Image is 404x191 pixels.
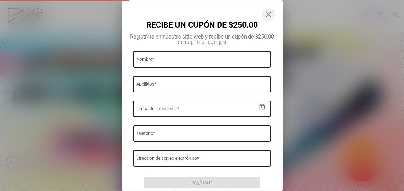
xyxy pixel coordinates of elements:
p: RECIBE UN CUPÓN DE $250.00 [130,8,275,29]
p: Regístrate en nuestro sitio web y recibe un cupón de $250.00 en tu primer compra [130,34,275,45]
mat-icon: close [265,11,272,19]
button: Regístrate [144,177,260,188]
span: Regístrate [191,180,213,185]
button: Open calendar [256,101,268,113]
